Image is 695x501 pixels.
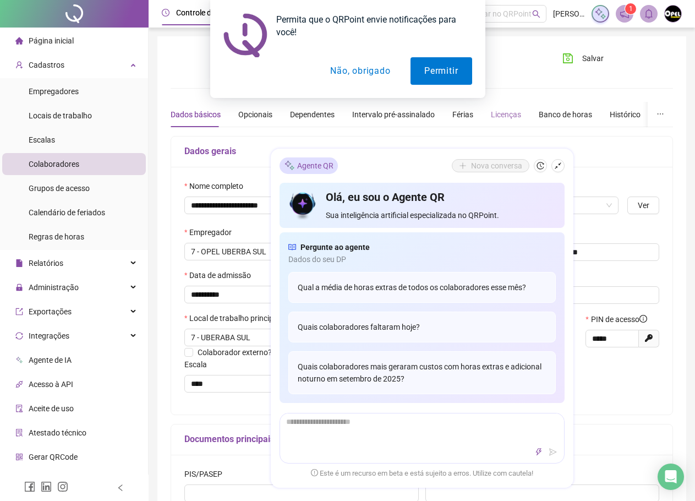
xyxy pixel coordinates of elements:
span: Ver [638,199,649,211]
h4: Olá, eu sou o Agente QR [326,189,555,205]
span: Sua inteligência artificial especializada no QRPoint. [326,209,555,221]
label: Nome completo [184,180,250,192]
img: sparkle-icon.fc2bf0ac1784a2077858766a79e2daf3.svg [284,160,295,171]
div: Qual a média de horas extras de todos os colaboradores esse mês? [288,272,556,303]
span: Agente de IA [29,356,72,364]
label: Empregador [184,226,239,238]
span: Calendário de feriados [29,208,105,217]
div: Open Intercom Messenger [658,464,684,490]
span: thunderbolt [535,448,543,456]
span: Dados do seu DP [288,253,556,265]
span: api [15,380,23,388]
button: ellipsis [648,102,673,127]
div: Permita que o QRPoint envie notificações para você! [267,13,472,39]
span: Relatórios [29,259,63,268]
span: OPEL UBERABA SUL AUTO CENTER COMERCIO DE PECAS LTDA [191,243,412,260]
span: Escalas [29,135,55,144]
span: Este é um recurso em beta e está sujeito a erros. Utilize com cautela! [311,468,533,479]
span: Acesso à API [29,380,73,389]
span: ellipsis [656,110,664,118]
div: Quais colaboradores mais geraram custos com horas extras e adicional noturno em setembro de 2025? [288,351,556,394]
span: solution [15,429,23,437]
span: Integrações [29,331,69,340]
img: icon [288,189,318,221]
span: Regras de horas [29,232,84,241]
span: AV SANTOS DUMONT,1875 UBERABA [191,329,351,346]
span: facebook [24,481,35,492]
button: Nova conversa [452,159,529,172]
button: Ver [627,197,659,214]
span: linkedin [41,481,52,492]
span: sync [15,332,23,340]
span: Locais de trabalho [29,111,92,120]
label: Local de trabalho principal [184,312,287,324]
span: read [288,241,296,253]
button: thunderbolt [532,445,545,459]
span: exclamation-circle [311,469,318,476]
label: Data de admissão [184,269,258,281]
button: Permitir [411,57,472,85]
span: Atestado técnico [29,428,86,437]
div: Dados básicos [171,108,221,121]
div: Banco de horas [539,108,592,121]
span: history [537,162,544,170]
div: Dependentes [290,108,335,121]
div: Licenças [491,108,521,121]
h5: Documentos principais [184,433,659,446]
span: Colaboradores [29,160,79,168]
span: Gerar QRCode [29,453,78,461]
span: Exportações [29,307,72,316]
span: Pergunte ao agente [300,241,370,253]
span: info-circle [639,315,647,323]
span: audit [15,405,23,412]
div: Quais colaboradores faltaram hoje? [288,312,556,342]
span: export [15,308,23,315]
label: Escala [184,358,214,371]
div: Histórico [610,108,641,121]
label: PIS/PASEP [184,468,229,480]
span: Colaborador externo? [198,348,272,357]
span: shrink [554,162,562,170]
span: file [15,259,23,267]
div: Opcionais [238,108,272,121]
button: Não, obrigado [316,57,404,85]
div: Férias [452,108,473,121]
span: left [117,484,124,492]
div: Intervalo pré-assinalado [352,108,435,121]
span: Administração [29,283,79,292]
h5: Dados gerais [184,145,659,158]
img: notification icon [223,13,267,57]
span: instagram [57,481,68,492]
span: Grupos de acesso [29,184,90,193]
button: send [546,445,560,459]
span: lock [15,284,23,291]
span: PIN de acesso [591,313,647,325]
span: qrcode [15,453,23,461]
span: Aceite de uso [29,404,74,413]
div: Agente QR [280,157,338,174]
